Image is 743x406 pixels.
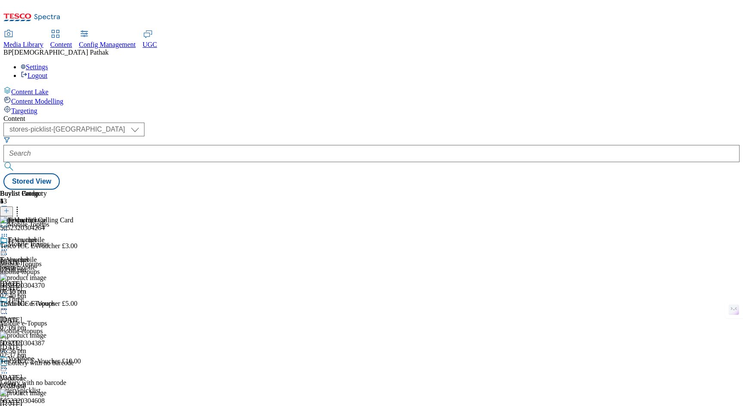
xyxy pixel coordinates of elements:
[143,31,157,49] a: UGC
[79,31,136,49] a: Config Management
[3,49,12,56] span: BP
[21,63,48,71] a: Settings
[3,136,10,143] svg: Search Filters
[11,107,37,114] span: Targeting
[3,41,43,48] span: Media Library
[79,41,136,48] span: Config Management
[3,96,740,105] a: Content Modelling
[3,115,740,123] div: Content
[3,105,740,115] a: Targeting
[3,145,740,162] input: Search
[11,88,49,95] span: Content Lake
[11,98,63,105] span: Content Modelling
[3,31,43,49] a: Media Library
[50,31,72,49] a: Content
[3,173,60,190] button: Stored View
[12,49,109,56] span: [DEMOGRAPHIC_DATA] Pathak
[50,41,72,48] span: Content
[3,86,740,96] a: Content Lake
[143,41,157,48] span: UGC
[21,72,47,79] a: Logout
